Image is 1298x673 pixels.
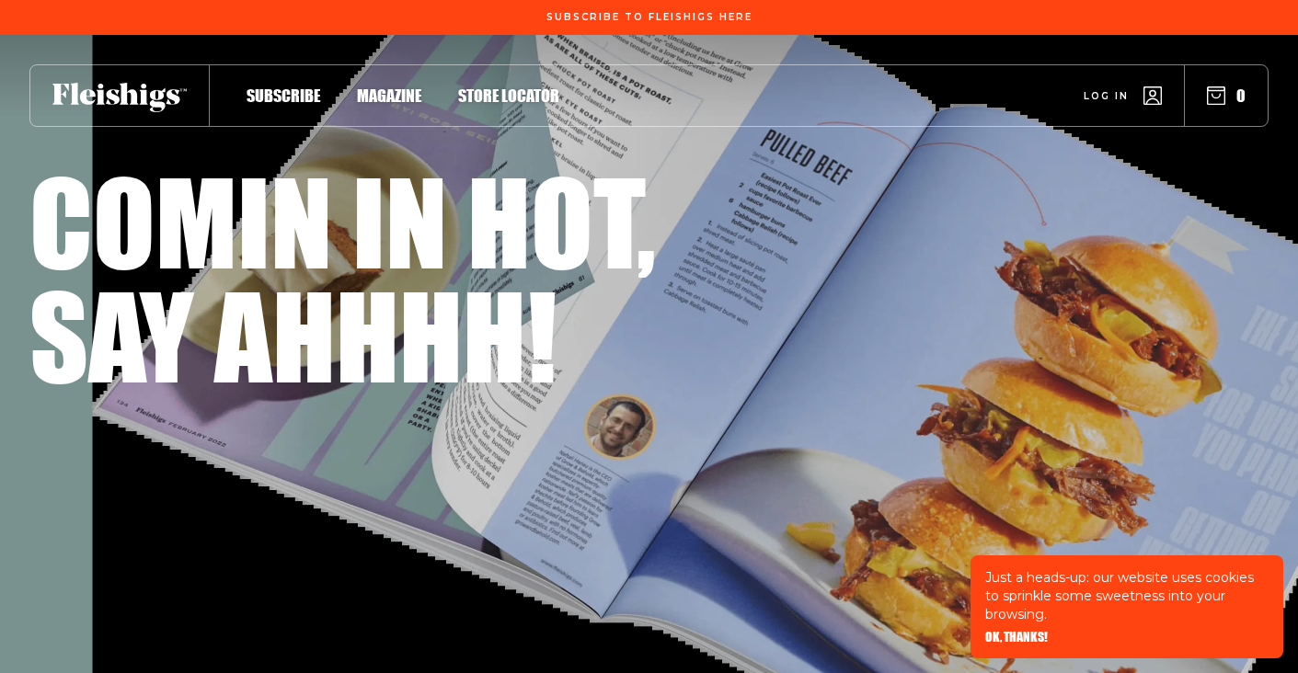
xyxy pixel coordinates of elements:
[458,86,559,106] span: Store locator
[29,164,656,278] h1: Comin in hot,
[543,12,756,21] a: Subscribe To Fleishigs Here
[985,568,1269,623] p: Just a heads-up: our website uses cookies to sprinkle some sweetness into your browsing.
[247,83,320,108] a: Subscribe
[1207,86,1246,106] button: 0
[29,278,557,392] h1: Say ahhhh!
[357,86,421,106] span: Magazine
[458,83,559,108] a: Store locator
[985,631,1048,644] button: OK, THANKS!
[546,12,752,23] span: Subscribe To Fleishigs Here
[357,83,421,108] a: Magazine
[247,86,320,106] span: Subscribe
